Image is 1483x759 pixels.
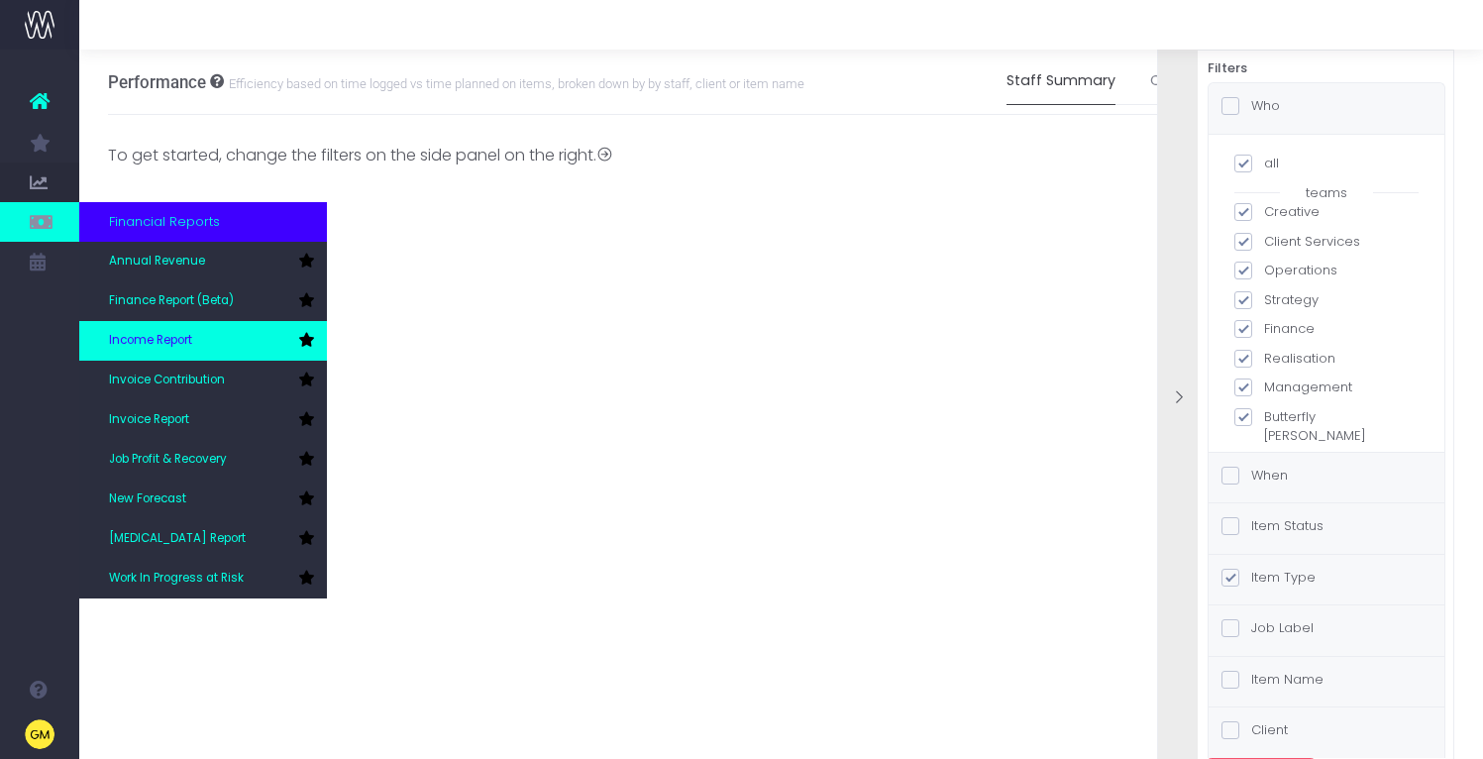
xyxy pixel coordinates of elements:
label: Realisation [1234,349,1419,369]
h6: Filters [1208,60,1445,76]
a: Job Profit & Recovery [79,440,327,480]
span: Work In Progress at Risk [109,570,244,588]
span: Financial Reports [109,212,220,232]
label: all [1234,154,1419,173]
label: Strategy [1234,290,1419,310]
label: Operations [1234,261,1419,280]
small: Efficiency based on time logged vs time planned on items, broken down by by staff, client or item... [224,72,804,92]
label: Who [1221,96,1280,116]
span: Annual Revenue [109,253,205,271]
a: Staff Summary [1006,58,1115,104]
span: Invoice Contribution [109,372,225,389]
div: To get started, change the filters on the side panel on the right. [108,144,613,167]
a: New Forecast [79,480,327,519]
a: Client Summary [1150,58,1264,104]
a: Finance Report (Beta) [79,281,327,321]
label: Creative [1234,202,1419,222]
label: Item Status [1221,516,1324,536]
img: images/default_profile_image.png [25,719,54,749]
span: [MEDICAL_DATA] Report [109,530,246,548]
a: Invoice Contribution [79,361,327,400]
span: Finance Report (Beta) [109,292,234,310]
label: Management [1234,378,1419,397]
label: Finance [1234,319,1419,339]
label: Job Label [1221,618,1314,638]
label: When [1221,466,1288,486]
a: Income Report [79,321,327,361]
span: Invoice Report [109,411,189,429]
a: Work In Progress at Risk [79,559,327,598]
label: Client Services [1234,232,1419,252]
label: Item Type [1221,568,1316,588]
span: New Forecast [109,490,186,508]
label: Client [1221,720,1288,740]
a: Invoice Report [79,400,327,440]
span: Job Profit & Recovery [109,451,227,469]
a: Annual Revenue [79,242,327,281]
a: [MEDICAL_DATA] Report [79,519,327,559]
span: teams [1280,183,1373,203]
label: Item Name [1221,670,1324,690]
label: Butterfly [PERSON_NAME] [1234,407,1419,446]
span: Income Report [109,332,192,350]
span: Performance [108,72,206,92]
